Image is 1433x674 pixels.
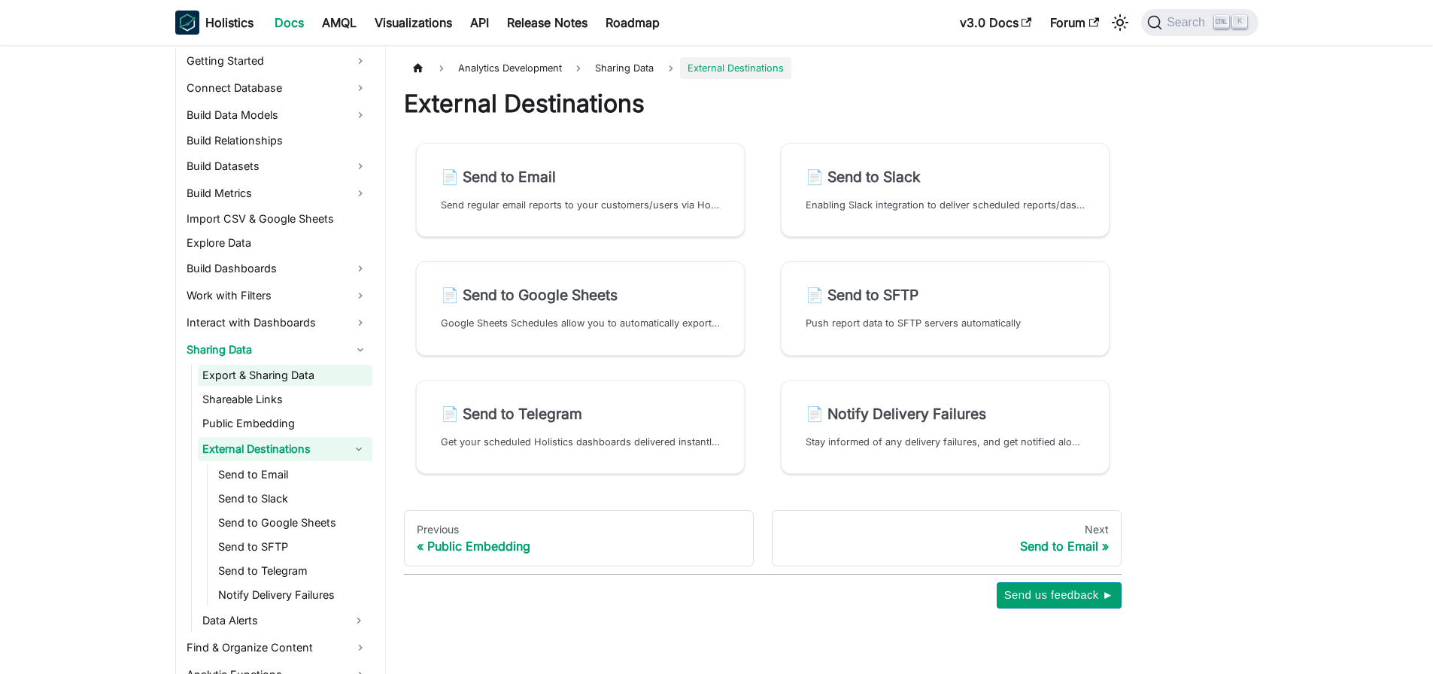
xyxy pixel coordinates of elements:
[951,11,1041,35] a: v3.0 Docs
[997,582,1122,608] button: Send us feedback ►
[313,11,366,35] a: AMQL
[345,609,372,633] button: Expand sidebar category 'Data Alerts'
[785,523,1109,536] div: Next
[1232,15,1247,29] kbd: K
[205,14,254,32] b: Holistics
[182,154,372,178] a: Build Datasets
[182,76,372,100] a: Connect Database
[441,286,720,304] h2: Send to Google Sheets
[182,311,372,335] a: Interact with Dashboards
[182,103,372,127] a: Build Data Models
[198,389,372,410] a: Shareable Links
[182,232,372,254] a: Explore Data
[680,57,791,79] span: External Destinations
[175,11,199,35] img: Holistics
[806,286,1085,304] h2: Send to SFTP
[214,512,372,533] a: Send to Google Sheets
[416,143,745,237] a: 📄️ Send to EmailSend regular email reports to your customers/users via Holistics BI
[785,539,1109,554] div: Send to Email
[1004,585,1114,605] span: Send us feedback ►
[441,168,720,186] h2: Send to Email
[214,464,372,485] a: Send to Email
[182,636,372,660] a: Find & Organize Content
[597,11,669,35] a: Roadmap
[441,316,720,330] p: Google Sheets Schedules allow you to automatically export data from a report/chart widget to a Go...
[175,11,254,35] a: HolisticsHolistics
[587,57,661,79] span: Sharing Data
[214,488,372,509] a: Send to Slack
[498,11,597,35] a: Release Notes
[772,510,1122,567] a: NextSend to Email
[404,57,1122,79] nav: Breadcrumbs
[366,11,461,35] a: Visualizations
[404,89,1122,119] h1: External Destinations
[416,261,745,355] a: 📄️ Send to Google SheetsGoogle Sheets Schedules allow you to automatically export data from a rep...
[182,181,372,205] a: Build Metrics
[417,539,741,554] div: Public Embedding
[441,405,720,423] h2: Send to Telegram
[1041,11,1108,35] a: Forum
[214,560,372,581] a: Send to Telegram
[451,57,569,79] span: Analytics Development
[781,143,1110,237] a: 📄️ Send to SlackEnabling Slack integration to deliver scheduled reports/dashboards to your Slack ...
[182,130,372,151] a: Build Relationships
[198,609,345,633] a: Data Alerts
[781,261,1110,355] a: 📄️ Send to SFTPPush report data to SFTP servers automatically
[182,284,372,308] a: Work with Filters
[1108,11,1132,35] button: Switch between dark and light mode (currently light mode)
[441,435,720,449] p: Get your scheduled Holistics dashboards delivered instantly in Telegram for real-time alerts, mob...
[182,49,372,73] a: Getting Started
[1162,16,1214,29] span: Search
[1141,9,1258,36] button: Search (Ctrl+K)
[806,198,1085,212] p: Enabling Slack integration to deliver scheduled reports/dashboards to your Slack team. This helps...
[198,413,372,434] a: Public Embedding
[198,437,345,461] a: External Destinations
[404,510,1122,567] nav: Docs pages
[198,365,372,386] a: Export & Sharing Data
[461,11,498,35] a: API
[160,45,386,674] nav: Docs sidebar
[781,380,1110,474] a: 📄️ Notify Delivery FailuresStay informed of any delivery failures, and get notified along with yo...
[417,523,741,536] div: Previous
[806,316,1085,330] p: Push report data to SFTP servers automatically
[214,536,372,557] a: Send to SFTP
[266,11,313,35] a: Docs
[441,198,720,212] p: Send regular email reports to your customers/users via Holistics BI
[806,435,1085,449] p: Stay informed of any delivery failures, and get notified along with your team.
[806,168,1085,186] h2: Send to Slack
[214,584,372,606] a: Notify Delivery Failures
[182,257,372,281] a: Build Dashboards
[345,437,372,461] button: Collapse sidebar category 'External Destinations'
[182,208,372,229] a: Import CSV & Google Sheets
[404,510,754,567] a: PreviousPublic Embedding
[404,57,433,79] a: Home page
[806,405,1085,423] h2: Notify Delivery Failures
[182,338,372,362] a: Sharing Data
[416,380,745,474] a: 📄️ Send to TelegramGet your scheduled Holistics dashboards delivered instantly in Telegram for re...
